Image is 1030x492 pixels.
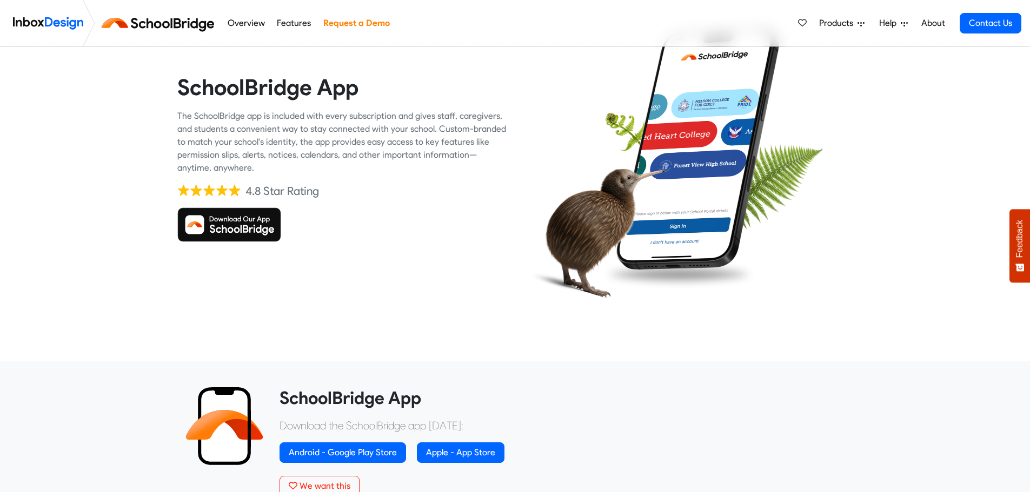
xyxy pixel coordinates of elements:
[320,12,393,34] a: Request a Demo
[815,12,869,34] a: Products
[300,481,350,491] span: We want this
[879,17,901,30] span: Help
[819,17,858,30] span: Products
[918,12,948,34] a: About
[177,110,507,174] div: The SchoolBridge app is included with every subscription and gives staff, caregivers, and student...
[185,387,263,465] img: 2022_01_13_icon_sb_app.svg
[274,12,314,34] a: Features
[177,73,507,101] heading: SchoolBridge App
[523,142,665,311] img: kiwi_bird.png
[280,442,406,463] a: Android - Google Play Store
[177,207,281,242] img: Download SchoolBridge App
[280,387,845,409] heading: SchoolBridge App
[614,25,781,270] img: phone.png
[224,12,268,34] a: Overview
[245,183,319,199] div: 4.8 Star Rating
[600,257,758,291] img: shadow.png
[1009,209,1030,282] button: Feedback - Show survey
[960,13,1021,33] a: Contact Us
[875,12,912,34] a: Help
[280,417,845,434] p: Download the SchoolBridge app [DATE]:
[99,10,221,36] img: schoolbridge logo
[1015,220,1025,258] span: Feedback
[417,442,504,463] a: Apple - App Store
